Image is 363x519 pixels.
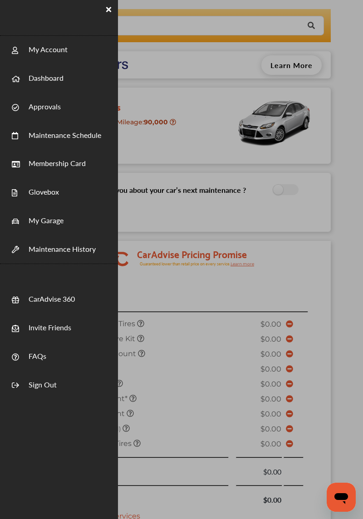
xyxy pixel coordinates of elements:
[29,177,59,197] a: Glovebox
[103,4,114,15] button: Close Menu
[327,483,356,512] iframe: Button to launch messaging window
[29,234,96,254] a: Maintenance History
[29,148,86,168] a: Membership Card
[29,206,64,225] a: My Garage
[29,284,75,304] a: CarAdvise 360
[29,370,57,390] a: Sign Out
[29,313,71,333] a: Invite Friends
[29,34,68,54] a: My Account
[29,341,46,361] a: FAQs
[29,63,64,83] a: Dashboard
[29,120,101,140] a: Maintenance Schedule
[29,92,61,112] a: Approvals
